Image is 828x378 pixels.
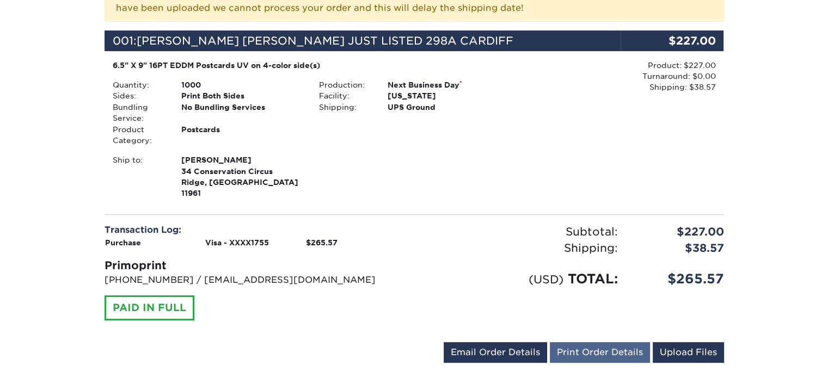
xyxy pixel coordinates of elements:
div: Transaction Log: [105,224,406,237]
strong: Purchase [105,238,141,247]
div: Sides: [105,90,173,101]
strong: $265.57 [306,238,338,247]
a: Upload Files [653,342,724,363]
div: Shipping: [414,240,626,256]
p: [PHONE_NUMBER] / [EMAIL_ADDRESS][DOMAIN_NAME] [105,274,406,287]
div: $227.00 [626,224,732,240]
div: Next Business Day [379,79,517,90]
div: Quantity: [105,79,173,90]
span: 34 Conservation Circus [181,166,303,177]
iframe: Google Customer Reviews [3,345,93,374]
a: Email Order Details [444,342,547,363]
div: [US_STATE] [379,90,517,101]
small: (USD) [529,272,563,286]
div: No Bundling Services [173,102,311,124]
strong: Ridge, [GEOGRAPHIC_DATA] 11961 [181,154,303,197]
div: $38.57 [626,240,732,256]
strong: Visa - XXXX1755 [205,238,269,247]
div: Subtotal: [414,224,626,240]
div: 6.5" X 9" 16PT EDDM Postcards UV on 4-color side(s) [113,60,510,71]
div: Print Both Sides [173,90,311,101]
div: Bundling Service: [105,102,173,124]
div: $227.00 [621,30,724,51]
div: Facility: [311,90,379,101]
div: Primoprint [105,257,406,274]
div: Production: [311,79,379,90]
div: PAID IN FULL [105,295,194,320]
div: Postcards [173,124,311,146]
span: [PERSON_NAME] [PERSON_NAME] JUST LISTED 298A CARDIFF [137,34,513,47]
div: Product: $227.00 Turnaround: $0.00 Shipping: $38.57 [517,60,715,93]
div: UPS Ground [379,102,517,113]
div: 001: [105,30,621,51]
span: TOTAL: [568,271,618,287]
div: Shipping: [311,102,379,113]
div: 1000 [173,79,311,90]
div: Ship to: [105,154,173,199]
div: Product Category: [105,124,173,146]
div: $265.57 [626,269,732,289]
span: [PERSON_NAME] [181,154,303,165]
a: Print Order Details [550,342,650,363]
